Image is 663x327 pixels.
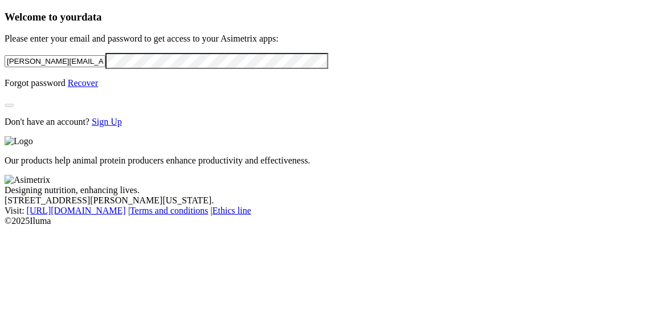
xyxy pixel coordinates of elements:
[82,11,101,23] span: data
[130,206,209,215] a: Terms and conditions
[5,117,658,127] p: Don't have an account?
[5,55,105,67] input: Your email
[5,185,658,195] div: Designing nutrition, enhancing lives.
[5,175,50,185] img: Asimetrix
[5,156,658,166] p: Our products help animal protein producers enhance productivity and effectiveness.
[92,117,122,126] a: Sign Up
[5,78,658,88] p: Forgot password
[5,11,658,23] h3: Welcome to your
[5,216,658,226] div: © 2025 Iluma
[213,206,251,215] a: Ethics line
[5,34,658,44] p: Please enter your email and password to get access to your Asimetrix apps:
[5,195,658,206] div: [STREET_ADDRESS][PERSON_NAME][US_STATE].
[27,206,126,215] a: [URL][DOMAIN_NAME]
[5,136,33,146] img: Logo
[68,78,98,88] a: Recover
[5,206,658,216] div: Visit : | |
